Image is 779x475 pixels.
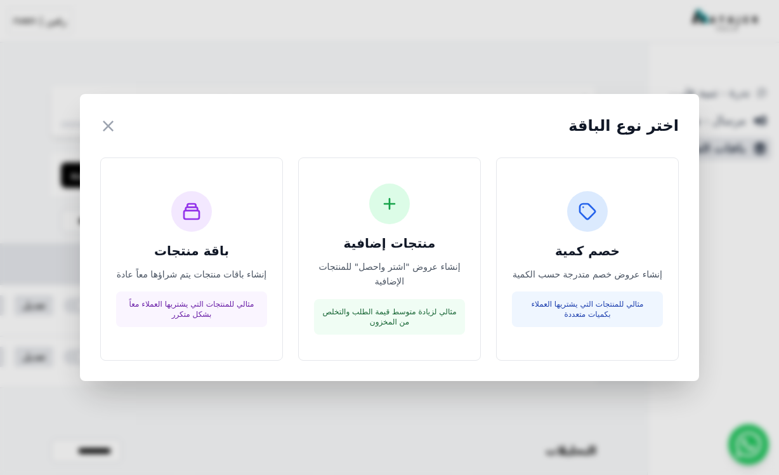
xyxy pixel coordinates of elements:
p: مثالي لزيادة متوسط قيمة الطلب والتخلص من المخزون [322,307,457,327]
h3: خصم كمية [512,242,663,260]
button: × [100,114,116,137]
h3: باقة منتجات [116,242,267,260]
p: إنشاء عروض "اشتر واحصل" للمنتجات الإضافية [314,260,465,289]
h3: منتجات إضافية [314,234,465,252]
p: إنشاء باقات منتجات يتم شراؤها معاً عادة [116,267,267,282]
p: مثالي للمنتجات التي يشتريها العملاء بكميات متعددة [520,299,655,319]
p: إنشاء عروض خصم متدرجة حسب الكمية [512,267,663,282]
p: مثالي للمنتجات التي يشتريها العملاء معاً بشكل متكرر [124,299,259,319]
h2: اختر نوع الباقة [568,116,679,136]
